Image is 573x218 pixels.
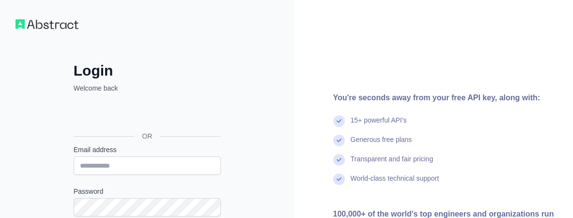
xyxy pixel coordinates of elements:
label: Password [74,187,221,196]
label: Email address [74,145,221,155]
div: Generous free plans [351,135,412,154]
div: 15+ powerful API's [351,115,407,135]
div: You're seconds away from your free API key, along with: [333,92,558,104]
img: check mark [333,115,345,127]
span: OR [134,131,160,141]
div: Transparent and fair pricing [351,154,434,173]
div: World-class technical support [351,173,439,193]
img: check mark [333,154,345,166]
div: Zaloguj się przez Google. Otwiera się w nowej karcie [74,104,219,125]
img: check mark [333,173,345,185]
img: Workflow [15,19,78,29]
iframe: Przycisk Zaloguj się przez Google [69,104,224,125]
img: check mark [333,135,345,146]
h2: Login [74,62,221,79]
p: Welcome back [74,83,221,93]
